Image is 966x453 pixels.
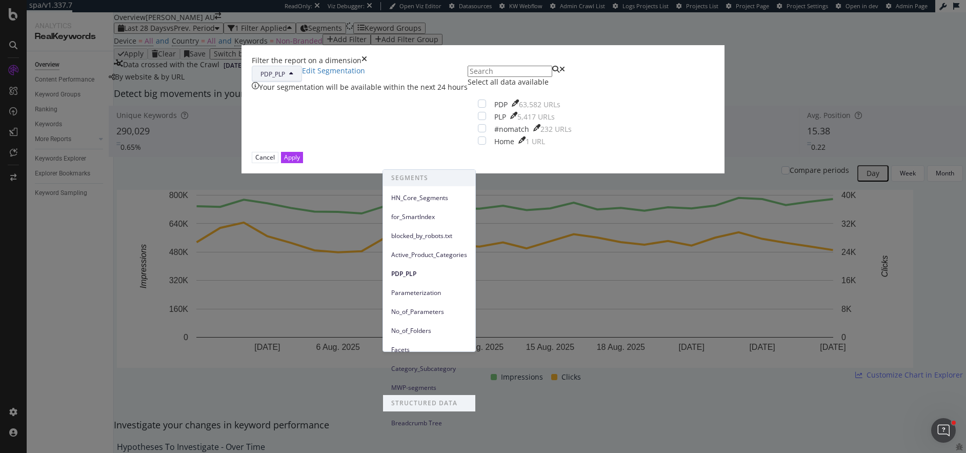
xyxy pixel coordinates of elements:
span: for_SmartIndex [391,212,467,222]
input: Search [468,66,552,77]
div: 1 URL [526,136,545,147]
div: PDP [494,100,508,110]
div: modal [241,45,724,173]
div: Cancel [255,153,275,162]
div: #nomatch [494,124,529,134]
div: 232 URLs [540,124,572,134]
span: Facets [391,345,467,354]
span: Category_Subcategory [391,364,467,373]
span: MWP-segments [391,383,467,392]
div: 5,417 URLs [517,112,555,122]
button: PDP_PLP [252,66,302,82]
span: SEGMENTS [383,170,475,186]
span: HN_Core_Segments [391,193,467,203]
div: Home [494,136,514,147]
span: No_of_Parameters [391,307,467,317]
span: Parameterization [391,288,467,298]
a: Edit Segmentation [302,66,365,82]
button: Apply [281,152,303,163]
div: PLP [494,112,506,122]
div: Filter the report on a dimension [252,55,361,66]
div: times [361,55,367,66]
div: info banner [252,82,468,92]
div: Apply [284,153,300,162]
span: blocked_by_robots.txt [391,231,467,241]
iframe: Intercom live chat [931,418,956,443]
span: Active_Product_Categories [391,250,467,260]
span: Breadcrumb Tree [391,419,467,428]
span: No_of_Folders [391,326,467,336]
div: 63,582 URLs [519,100,560,110]
span: PDP_PLP [391,269,467,279]
span: PDP_PLP [260,70,285,78]
span: STRUCTURED DATA [383,395,475,411]
div: Your segmentation will be available within the next 24 hours [259,82,468,92]
button: Cancel [252,152,278,163]
div: Select all data available [468,77,582,87]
